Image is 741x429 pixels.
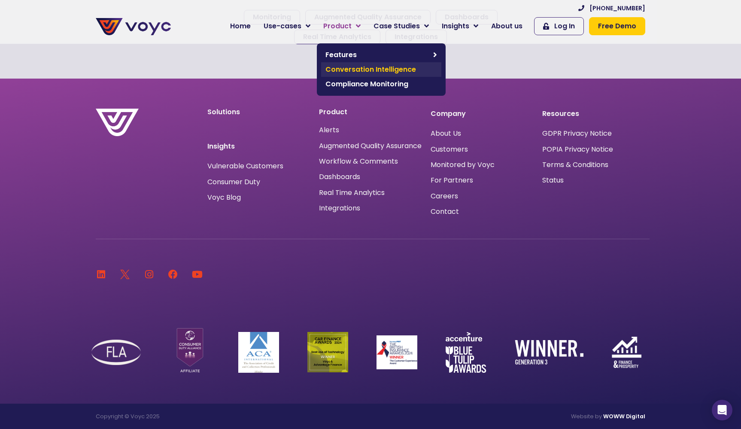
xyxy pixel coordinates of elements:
[323,21,352,31] span: Product
[207,107,240,117] a: Solutions
[589,17,645,35] a: Free Demo
[491,21,522,31] span: About us
[603,413,645,420] a: WOWW Digital
[224,18,257,35] a: Home
[230,21,251,31] span: Home
[442,21,469,31] span: Insights
[257,18,317,35] a: Use-cases
[554,21,575,31] span: Log In
[307,332,348,372] img: Car Finance Winner logo
[264,21,301,31] span: Use-cases
[431,109,534,119] p: Company
[515,340,583,364] img: winner-generation
[319,109,422,116] p: Product
[534,17,584,35] a: Log In
[612,337,641,368] img: finance-and-prosperity
[317,18,367,35] a: Product
[325,64,437,75] span: Conversation Intelligence
[207,141,310,152] p: Insights
[91,340,141,365] img: FLA Logo
[325,79,437,89] span: Compliance Monitoring
[207,163,283,170] a: Vulnerable Customers
[321,77,441,91] a: Compliance Monitoring
[435,18,485,35] a: Insights
[325,50,429,60] span: Features
[578,4,645,13] a: [PHONE_NUMBER]
[367,18,435,35] a: Case Studies
[321,62,441,77] a: Conversation Intelligence
[542,109,645,119] p: Resources
[374,21,420,31] span: Case Studies
[207,179,260,186] a: Consumer Duty
[375,412,645,420] p: Website by
[321,48,441,62] a: Features
[712,400,732,420] div: Open Intercom Messenger
[96,18,171,35] img: voyc-full-logo
[485,18,529,35] a: About us
[589,4,645,13] span: [PHONE_NUMBER]
[319,142,422,150] a: Augmented Quality Assurance
[446,332,486,373] img: accenture-blue-tulip-awards
[598,21,636,31] span: Free Demo
[238,332,279,373] img: ACA
[96,412,366,420] p: Copyright © Voyc 2025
